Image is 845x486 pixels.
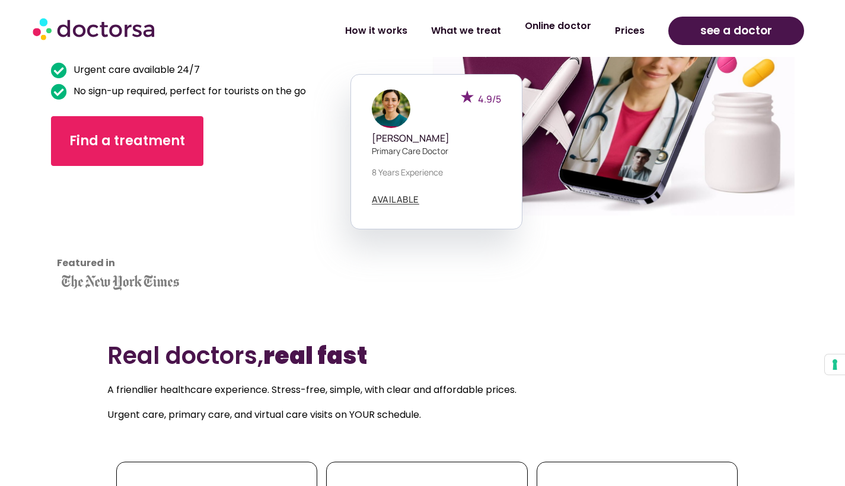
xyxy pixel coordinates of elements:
a: Find a treatment [51,116,203,166]
p: A friendlier healthcare experience. Stress-free, simple, with clear and affordable prices. [107,382,738,398]
h5: [PERSON_NAME] [372,133,501,144]
span: Find a treatment [69,132,185,151]
strong: Featured in [57,256,115,270]
button: Your consent preferences for tracking technologies [825,354,845,375]
p: 8 years experience [372,166,501,178]
nav: Menu [224,17,656,44]
span: Urgent care available 24/7 [71,62,200,78]
a: Prices [603,17,656,44]
h2: Real doctors, [107,341,738,370]
b: real fast [263,339,367,372]
p: Urgent care, primary care, and virtual care visits on YOUR schedule. [107,407,738,423]
a: How it works [333,17,419,44]
a: see a doctor [668,17,804,45]
span: 4.9/5 [478,92,501,105]
p: Primary care doctor [372,145,501,157]
iframe: Customer reviews powered by Trustpilot [57,184,164,273]
span: AVAILABLE [372,195,419,204]
a: Online doctor [513,12,603,40]
span: see a doctor [700,21,772,40]
a: What we treat [419,17,513,44]
span: No sign-up required, perfect for tourists on the go [71,83,306,100]
a: AVAILABLE [372,195,419,204]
